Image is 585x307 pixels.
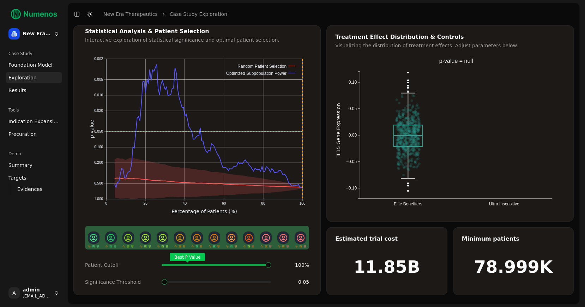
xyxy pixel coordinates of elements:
div: 100 % [277,261,309,269]
button: New Era Therapeutics [6,25,62,42]
text: −0.10 [346,186,357,191]
nav: breadcrumb [103,11,227,18]
span: Evidences [17,186,42,193]
text: 100 [300,201,306,205]
div: Case Study [6,48,62,59]
span: Results [8,87,26,94]
text: 0.05 [349,106,357,111]
text: 0.500 [94,181,103,185]
div: 0.05 [277,278,309,285]
a: Case Study Exploration [170,11,227,18]
a: Summary [6,159,62,171]
text: 0.00 [349,133,357,138]
h1: 78.999K [474,258,553,275]
text: 0 [105,201,107,205]
span: Precuration [8,131,37,138]
text: Random Patient Selection [237,64,287,69]
a: Foundation Model [6,59,62,71]
a: Targets [6,172,62,183]
text: p-value = null [439,58,473,64]
text: 0.200 [94,161,103,164]
a: Results [6,85,62,96]
span: Best P Value [170,253,205,261]
span: Indication Expansion [8,118,59,125]
text: 40 [183,201,187,205]
text: −0.05 [346,159,357,164]
text: Percentage of Patients (%) [171,209,237,214]
div: Significance Threshold [85,278,156,285]
text: 0.10 [349,80,357,85]
button: Aadmin[EMAIL_ADDRESS] [6,284,62,301]
text: 1.000 [94,197,103,201]
div: Visualizing the distribution of treatment effects. Adjust parameters below. [335,42,565,49]
text: 0.020 [94,109,103,113]
span: Exploration [8,74,37,81]
img: Numenos [6,6,62,23]
span: [EMAIL_ADDRESS] [23,293,51,299]
span: admin [23,287,51,293]
span: A [8,287,20,299]
a: Indication Expansion [6,116,62,127]
div: Patient Cutoff [85,261,156,269]
text: Elite Benefiters [394,201,422,206]
a: New Era Therapeutics [103,11,158,18]
text: IL15 Gene Expression [336,103,341,157]
text: 0.100 [94,145,103,149]
a: Exploration [6,72,62,83]
div: Treatment Effect Distribution & Controls [335,34,565,40]
text: 0.010 [94,93,103,97]
span: Foundation Model [8,61,53,68]
h1: 11.85B [354,258,420,275]
text: 0.002 [94,57,103,61]
text: p-value [89,120,95,138]
text: 80 [261,201,265,205]
a: Evidences [14,184,54,194]
span: Summary [8,162,32,169]
div: Tools [6,104,62,116]
div: Interactive exploration of statistical significance and optimal patient selection. [85,36,309,43]
text: 20 [144,201,148,205]
div: Statistical Analysis & Patient Selection [85,29,309,34]
text: 0.005 [94,78,103,82]
div: Demo [6,148,62,159]
text: 60 [222,201,226,205]
text: 0.050 [94,130,103,133]
span: New Era Therapeutics [23,31,51,37]
a: Precuration [6,128,62,140]
text: Ultra Insensitive [489,201,519,206]
span: Targets [8,174,26,181]
text: Optimized Subpopulation Power [226,71,287,76]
